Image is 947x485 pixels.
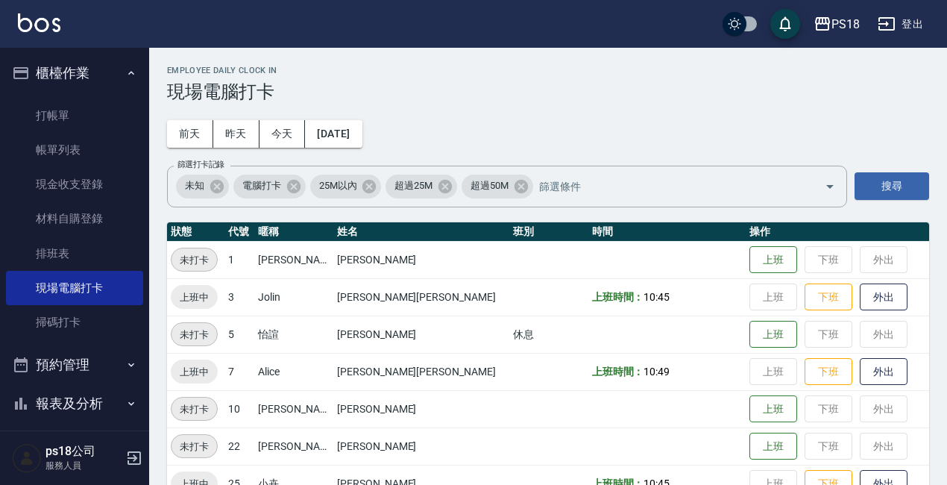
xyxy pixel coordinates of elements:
th: 姓名 [333,222,509,242]
div: 超過50M [462,175,533,198]
td: [PERSON_NAME][PERSON_NAME] [333,353,509,390]
a: 帳單列表 [6,133,143,167]
button: 上班 [749,321,797,348]
span: 未知 [176,178,213,193]
div: PS18 [831,15,860,34]
input: 篩選條件 [535,173,799,199]
a: 排班表 [6,237,143,271]
td: [PERSON_NAME] [333,241,509,278]
b: 上班時間： [592,291,644,303]
span: 10:49 [644,366,670,378]
span: 未打卡 [172,252,217,268]
td: [PERSON_NAME] [254,390,333,428]
img: Person [12,443,42,473]
b: 上班時間： [592,366,644,378]
td: Alice [254,353,333,390]
td: 怡諠 [254,316,333,353]
button: save [770,9,800,39]
a: 材料自購登錄 [6,201,143,236]
span: 25M以內 [310,178,366,193]
span: 上班中 [171,290,218,305]
td: 3 [224,278,254,316]
button: 上班 [749,246,797,274]
div: 未知 [176,175,229,198]
button: Open [818,175,842,198]
th: 代號 [224,222,254,242]
th: 時間 [588,222,746,242]
button: 昨天 [213,120,259,148]
button: 下班 [805,284,852,311]
button: 預約管理 [6,345,143,384]
span: 電腦打卡 [233,178,290,193]
button: 上班 [749,433,797,460]
button: 客戶管理 [6,422,143,461]
button: [DATE] [305,120,362,148]
th: 狀態 [167,222,224,242]
td: [PERSON_NAME] [333,428,509,465]
td: 休息 [509,316,588,353]
td: [PERSON_NAME] [254,241,333,278]
h3: 現場電腦打卡 [167,81,929,102]
button: 登出 [872,10,929,38]
img: Logo [18,13,60,32]
button: 外出 [860,358,907,386]
button: 今天 [259,120,306,148]
td: 1 [224,241,254,278]
th: 操作 [746,222,929,242]
button: 下班 [805,358,852,386]
span: 超過50M [462,178,517,193]
a: 現場電腦打卡 [6,271,143,305]
td: 22 [224,428,254,465]
td: 7 [224,353,254,390]
a: 打帳單 [6,98,143,133]
th: 班別 [509,222,588,242]
span: 10:45 [644,291,670,303]
a: 現金收支登錄 [6,167,143,201]
label: 篩選打卡記錄 [177,159,224,170]
td: 5 [224,316,254,353]
h5: ps18公司 [45,444,122,459]
div: 電腦打卡 [233,175,306,198]
td: [PERSON_NAME][PERSON_NAME] [333,278,509,316]
td: 10 [224,390,254,428]
th: 暱稱 [254,222,333,242]
button: 搜尋 [855,172,929,200]
td: [PERSON_NAME] [333,316,509,353]
span: 超過25M [386,178,441,193]
span: 未打卡 [172,439,217,454]
span: 上班中 [171,364,218,380]
span: 未打卡 [172,327,217,342]
button: 櫃檯作業 [6,54,143,93]
button: 報表及分析 [6,384,143,423]
td: Jolin [254,278,333,316]
div: 超過25M [386,175,457,198]
button: PS18 [808,9,866,40]
td: [PERSON_NAME] [254,428,333,465]
a: 掃碼打卡 [6,305,143,339]
button: 前天 [167,120,213,148]
button: 上班 [749,395,797,423]
h2: Employee Daily Clock In [167,66,929,75]
span: 未打卡 [172,401,217,417]
div: 25M以內 [310,175,382,198]
button: 外出 [860,284,907,311]
p: 服務人員 [45,459,122,472]
td: [PERSON_NAME] [333,390,509,428]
